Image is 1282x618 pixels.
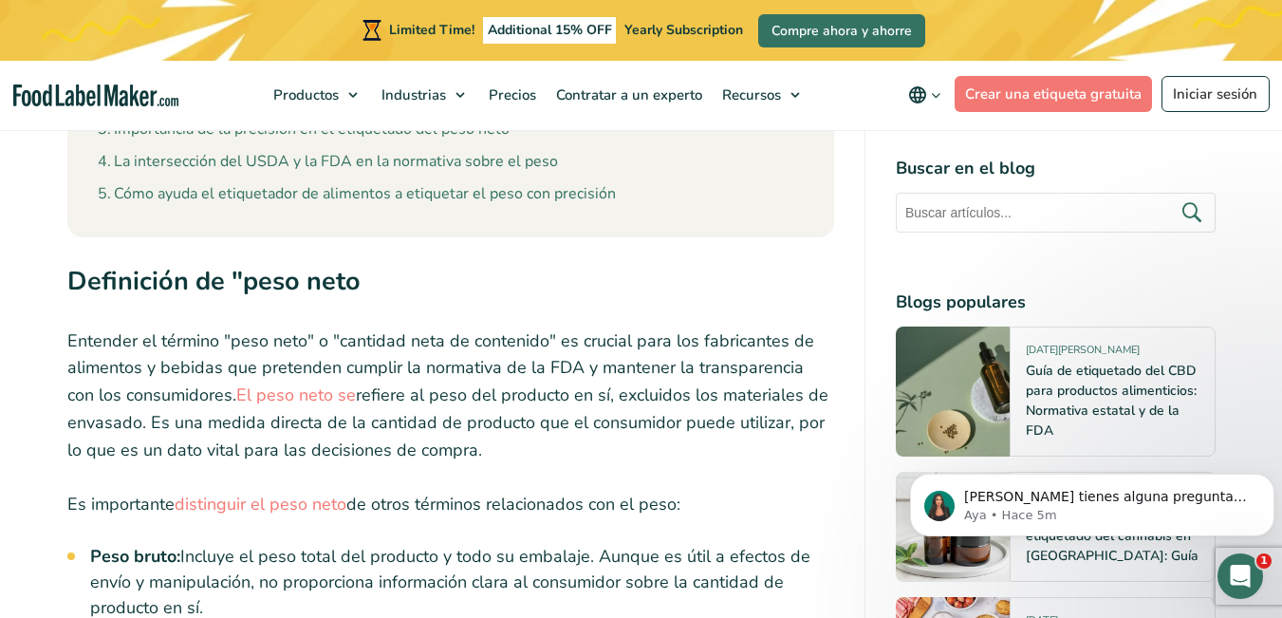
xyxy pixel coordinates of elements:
[1161,76,1270,112] a: Iniciar sesión
[67,491,834,518] p: Es importante de otros términos relacionados con el peso:
[896,193,1216,233] input: Buscar artículos...
[98,150,558,175] a: La intersección del USDA y la FDA en la normativa sobre el peso
[236,384,356,406] a: El peso neto se
[547,61,708,129] a: Contratar a un experto
[67,264,361,299] strong: Definición de "peso neto
[758,14,925,47] a: Compre ahora y ahorre
[483,17,617,44] span: Additional 15% OFF
[372,61,474,129] a: Industrias
[483,85,538,104] span: Precios
[1026,362,1197,440] a: Guía de etiquetado del CBD para productos alimenticios: Normativa estatal y de la FDA
[624,21,743,39] span: Yearly Subscription
[268,85,341,104] span: Productos
[896,290,1216,315] h4: Blogs populares
[1256,553,1272,569] span: 1
[479,61,542,129] a: Precios
[550,85,704,104] span: Contratar a un experto
[175,493,346,515] a: distinguir el peso neto
[264,61,367,129] a: Productos
[955,76,1153,112] a: Crear una etiqueta gratuita
[98,182,616,207] a: Cómo ayuda el etiquetador de alimentos a etiquetar el peso con precisión
[389,21,474,39] span: Limited Time!
[1217,553,1263,599] iframe: Intercom live chat
[896,156,1216,181] h4: Buscar en el blog
[90,545,180,568] strong: Peso bruto:
[1026,343,1140,365] span: [DATE][PERSON_NAME]
[67,328,834,464] p: Entender el término "peso neto" o "cantidad neta de contenido" es crucial para los fabricantes de...
[902,434,1282,567] iframe: Intercom notifications mensaje
[376,85,448,104] span: Industrias
[716,85,783,104] span: Recursos
[713,61,809,129] a: Recursos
